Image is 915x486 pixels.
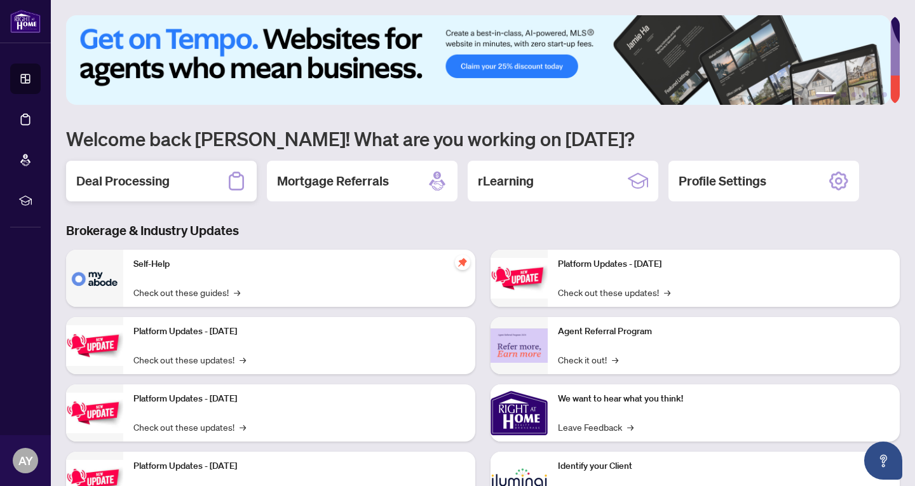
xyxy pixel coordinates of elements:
[66,325,123,365] img: Platform Updates - September 16, 2025
[66,250,123,307] img: Self-Help
[10,10,41,33] img: logo
[864,442,902,480] button: Open asap
[558,420,634,434] a: Leave Feedback→
[491,258,548,298] img: Platform Updates - June 23, 2025
[133,325,465,339] p: Platform Updates - [DATE]
[627,420,634,434] span: →
[133,392,465,406] p: Platform Updates - [DATE]
[277,172,389,190] h2: Mortgage Referrals
[558,285,670,299] a: Check out these updates!→
[18,452,33,469] span: AY
[882,92,887,97] button: 6
[558,257,890,271] p: Platform Updates - [DATE]
[66,222,900,240] h3: Brokerage & Industry Updates
[558,353,618,367] a: Check it out!→
[240,353,246,367] span: →
[66,15,890,105] img: Slide 0
[133,459,465,473] p: Platform Updates - [DATE]
[872,92,877,97] button: 5
[558,392,890,406] p: We want to hear what you think!
[816,92,836,97] button: 1
[491,384,548,442] img: We want to hear what you think!
[133,420,246,434] a: Check out these updates!→
[851,92,857,97] button: 3
[478,172,534,190] h2: rLearning
[76,172,170,190] h2: Deal Processing
[133,257,465,271] p: Self-Help
[455,255,470,270] span: pushpin
[234,285,240,299] span: →
[558,325,890,339] p: Agent Referral Program
[491,328,548,363] img: Agent Referral Program
[66,393,123,433] img: Platform Updates - July 21, 2025
[66,126,900,151] h1: Welcome back [PERSON_NAME]! What are you working on [DATE]?
[612,353,618,367] span: →
[679,172,766,190] h2: Profile Settings
[240,420,246,434] span: →
[558,459,890,473] p: Identify your Client
[862,92,867,97] button: 4
[133,285,240,299] a: Check out these guides!→
[133,353,246,367] a: Check out these updates!→
[841,92,846,97] button: 2
[664,285,670,299] span: →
